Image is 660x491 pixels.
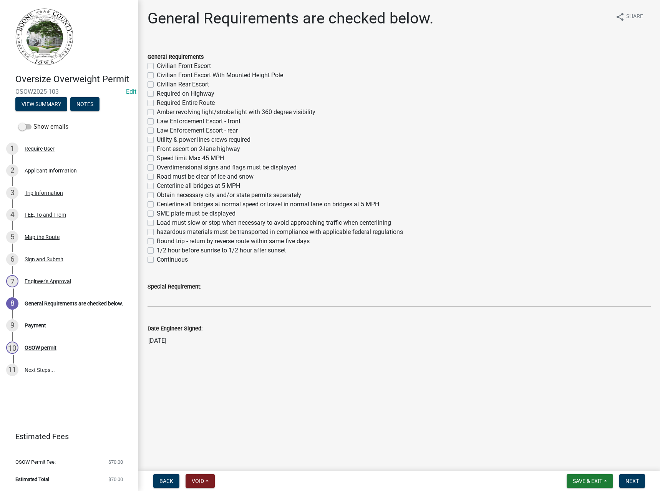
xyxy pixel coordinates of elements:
[108,459,123,464] span: $70.00
[157,227,403,237] label: hazardous materials must be transported in compliance with applicable federal regulations
[6,364,18,376] div: 11
[108,477,123,482] span: $70.00
[157,163,297,172] label: Overdimensional signs and flags must be displayed
[157,71,283,80] label: Civilian Front Escort With Mounted Height Pole
[6,143,18,155] div: 1
[25,257,63,262] div: Sign and Submit
[157,191,301,200] label: Obtain necessary city and/or state permits separately
[157,89,214,98] label: Required on Highway
[148,55,204,60] label: General Requirements
[6,231,18,243] div: 5
[157,117,240,126] label: Law Enforcement Escort - front
[157,98,215,108] label: Required Entire Route
[15,74,132,85] h4: Oversize Overweight Permit
[157,126,238,135] label: Law Enforcement Escort - rear
[186,474,215,488] button: Void
[153,474,179,488] button: Back
[6,209,18,221] div: 4
[25,323,46,328] div: Payment
[25,279,71,284] div: Engineer's Approval
[70,101,99,108] wm-modal-confirm: Notes
[615,12,625,22] i: share
[6,297,18,310] div: 8
[157,172,254,181] label: Road must be clear of ice and snow
[567,474,613,488] button: Save & Exit
[6,275,18,287] div: 7
[157,154,224,163] label: Speed limit Max 45 MPH
[626,12,643,22] span: Share
[18,122,68,131] label: Show emails
[573,478,602,484] span: Save & Exit
[70,97,99,111] button: Notes
[157,209,235,218] label: SME plate must be displayed
[148,326,202,332] label: Date Engineer Signed:
[157,181,240,191] label: Centerline all bridges at 5 MPH
[159,478,173,484] span: Back
[148,9,434,28] h1: General Requirements are checked below.
[25,345,56,350] div: OSOW permit
[25,168,77,173] div: Applicant Information
[157,61,211,71] label: Civilian Front Escort
[192,478,204,484] span: Void
[25,301,123,306] div: General Requirements are checked below.
[6,253,18,265] div: 6
[157,200,379,209] label: Centerline all bridges at normal speed or travel in normal lane on bridges at 5 MPH
[25,146,55,151] div: Require User
[6,187,18,199] div: 3
[126,88,136,95] a: Edit
[25,234,60,240] div: Map the Route
[15,477,49,482] span: Estimated Total
[157,246,286,255] label: 1/2 hour before sunrise to 1/2 hour after sunset
[126,88,136,95] wm-modal-confirm: Edit Application Number
[157,135,250,144] label: Utility & power lines crews required
[157,237,310,246] label: Round trip - return by reverse route within same five days
[157,255,188,264] label: Continuous
[6,164,18,177] div: 2
[15,8,74,66] img: Boone County, Iowa
[15,88,123,95] span: OSOW2025-103
[6,429,126,444] a: Estimated Fees
[15,459,56,464] span: OSOW Permit Fee:
[157,108,315,117] label: Amber revolving light/strobe light with 360 degree visibility
[609,9,649,24] button: shareShare
[15,101,67,108] wm-modal-confirm: Summary
[148,284,201,290] label: Special Requirement:
[157,80,209,89] label: Civilian Rear Escort
[625,478,639,484] span: Next
[25,190,63,196] div: Trip Information
[25,212,66,217] div: FEE, To and From
[157,144,240,154] label: Front escort on 2-lane highway
[6,319,18,332] div: 9
[157,218,391,227] label: Load must slow or stop when necessary to avoid approaching traffic when centerlining
[15,97,67,111] button: View Summary
[619,474,645,488] button: Next
[6,342,18,354] div: 10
